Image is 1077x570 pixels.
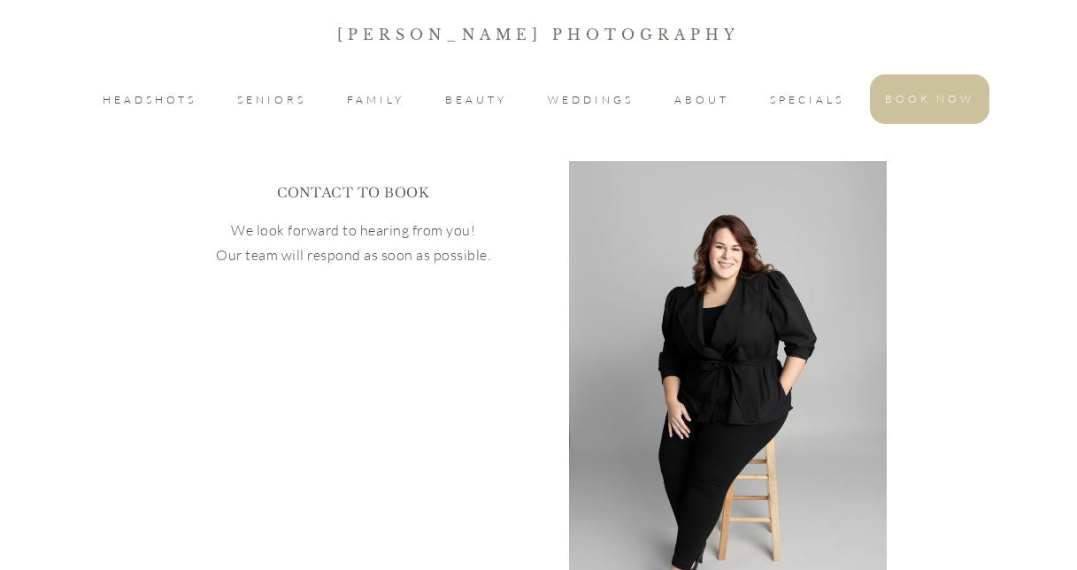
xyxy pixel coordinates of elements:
[548,89,634,111] a: WEDDINGS
[674,89,729,111] a: ABOUT
[277,181,430,217] p: CONTACT TO BOOK
[885,89,974,110] a: BOOK NOW
[770,89,844,111] a: SPECIALS
[103,89,196,111] a: HEADSHOTS
[347,89,404,111] a: FAMILY
[1,22,1076,47] p: [PERSON_NAME] Photography
[445,89,507,111] a: BEAUTY
[216,218,490,243] p: We look forward to hearing from you!
[237,89,306,111] a: SENIORS
[216,243,490,267] p: Our team will respond as soon as possible.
